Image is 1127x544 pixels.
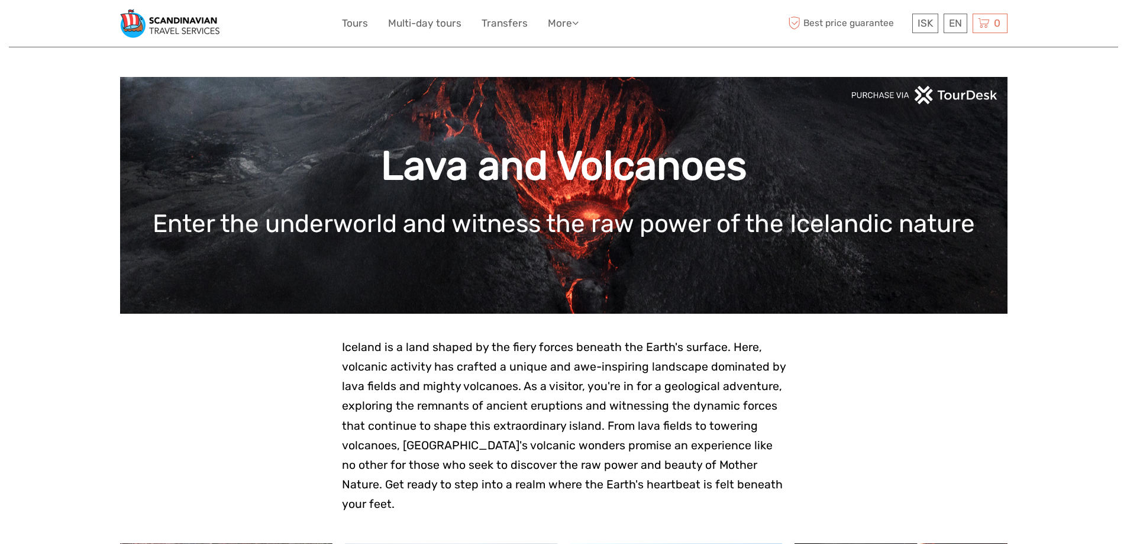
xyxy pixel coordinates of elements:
[786,14,909,33] span: Best price guarantee
[482,15,528,32] a: Transfers
[918,17,933,29] span: ISK
[992,17,1002,29] span: 0
[138,142,990,190] h1: Lava and Volcanoes
[388,15,461,32] a: Multi-day tours
[851,86,999,104] img: PurchaseViaTourDeskwhite.png
[548,15,579,32] a: More
[342,15,368,32] a: Tours
[120,9,219,38] img: Scandinavian Travel
[138,209,990,239] h1: Enter the underworld and witness the raw power of the Icelandic nature
[944,14,967,33] div: EN
[342,340,786,511] span: Iceland is a land shaped by the fiery forces beneath the Earth's surface. Here, volcanic activity...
